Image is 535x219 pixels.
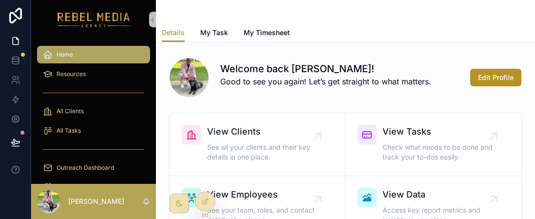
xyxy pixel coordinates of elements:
[57,164,114,172] span: Outreach Dashboard
[37,159,150,177] a: Outreach Dashboard
[345,113,521,176] a: View TasksCheck what needs to be done and track your to-dos easily.
[170,113,345,176] a: View ClientsSee all your clients and their key details in one place.
[220,76,431,87] p: Good to see you again! Let’s get straight to what matters.
[57,12,130,27] img: App logo
[37,179,150,196] a: Lead Dashboard
[162,28,185,38] span: Details
[37,102,150,120] a: All Clients
[57,51,73,59] span: Home
[37,122,150,139] a: All Tasks
[244,28,290,38] span: My Timesheet
[57,70,86,78] span: Resources
[382,188,494,201] span: View Data
[37,65,150,83] a: Resources
[31,39,156,184] div: scrollable content
[57,183,102,191] span: Lead Dashboard
[68,197,124,206] p: [PERSON_NAME]
[207,142,318,162] span: See all your clients and their key details in one place.
[382,125,494,139] span: View Tasks
[220,62,431,76] h1: Welcome back [PERSON_NAME]!
[200,24,228,43] a: My Task
[382,142,494,162] span: Check what needs to be done and track your to-dos easily.
[207,188,318,201] span: View Employees
[162,24,185,42] a: Details
[57,127,81,135] span: All Tasks
[244,24,290,43] a: My Timesheet
[57,107,84,115] span: All Clients
[478,73,514,82] span: Edit Profile
[200,28,228,38] span: My Task
[470,69,521,86] button: Edit Profile
[207,125,318,139] span: View Clients
[37,46,150,63] a: Home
